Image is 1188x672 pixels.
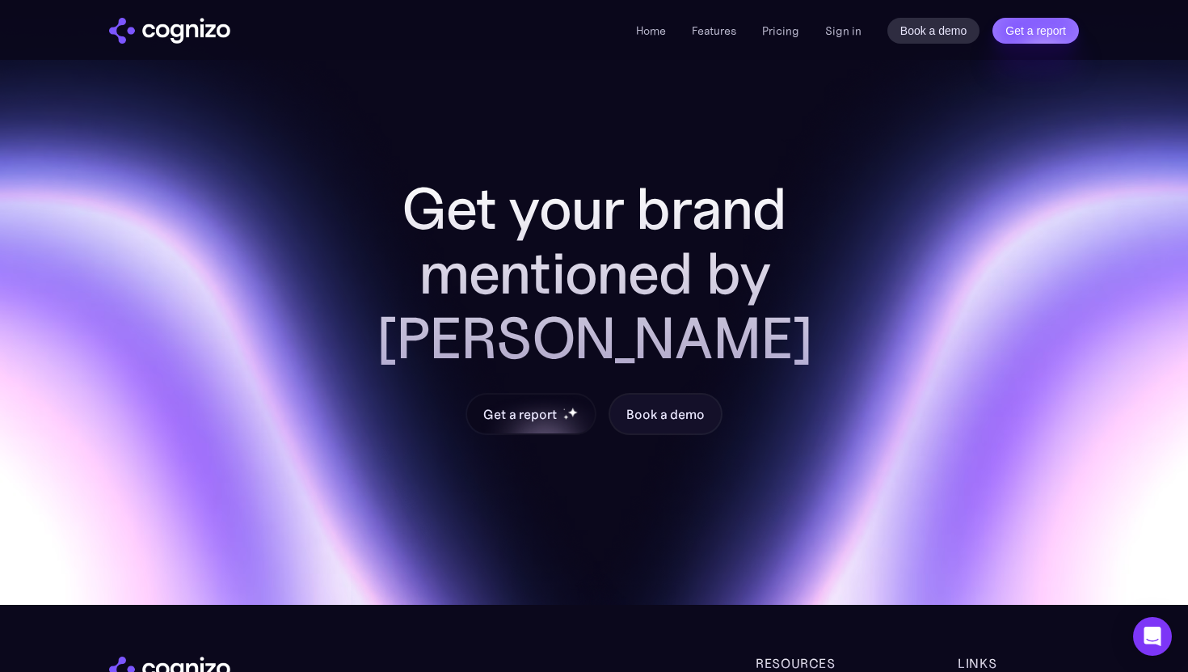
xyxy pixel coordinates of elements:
a: home [109,18,230,44]
div: Open Intercom Messenger [1133,617,1172,656]
a: Pricing [762,23,799,38]
a: Sign in [825,21,862,40]
img: star [563,414,569,420]
a: Home [636,23,666,38]
a: Book a demo [887,18,980,44]
div: Get a report [483,404,556,424]
a: Get a reportstarstarstar [466,393,596,435]
h2: Get your brand mentioned by [PERSON_NAME] [335,176,853,370]
img: cognizo logo [109,18,230,44]
img: star [568,408,579,418]
img: star [563,408,566,411]
div: Book a demo [626,404,704,424]
a: Features [692,23,736,38]
a: Book a demo [609,393,722,435]
a: Get a report [992,18,1079,44]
